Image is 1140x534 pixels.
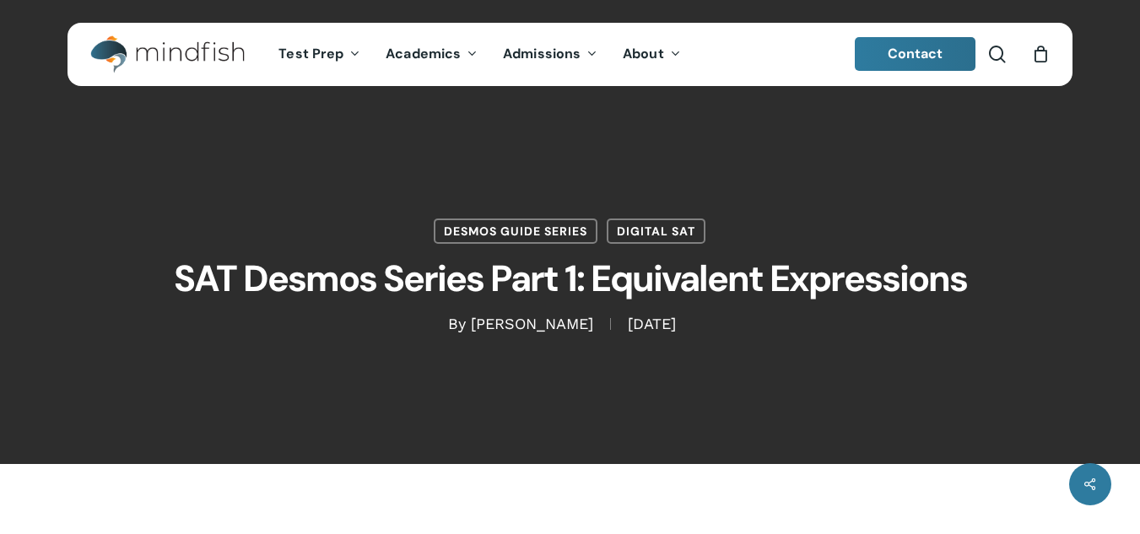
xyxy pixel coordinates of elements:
a: Test Prep [266,47,373,62]
a: Desmos Guide Series [434,218,597,244]
header: Main Menu [68,23,1072,86]
span: Contact [888,45,943,62]
h1: SAT Desmos Series Part 1: Equivalent Expressions [149,244,992,314]
span: Test Prep [278,45,343,62]
a: Cart [1031,45,1050,63]
a: Contact [855,37,976,71]
a: Admissions [490,47,610,62]
a: Digital SAT [607,218,705,244]
span: By [448,318,466,330]
span: Academics [386,45,461,62]
nav: Main Menu [266,23,693,86]
span: Admissions [503,45,581,62]
a: About [610,47,694,62]
a: [PERSON_NAME] [471,315,593,332]
span: About [623,45,664,62]
a: Academics [373,47,490,62]
span: [DATE] [610,318,693,330]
